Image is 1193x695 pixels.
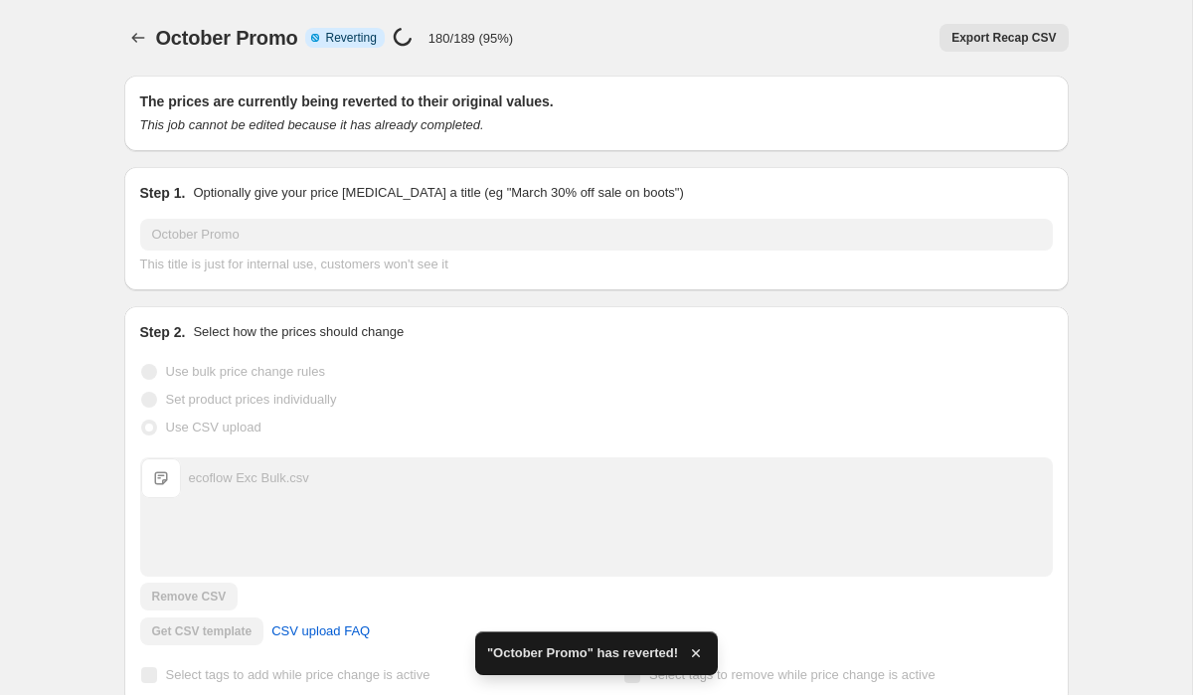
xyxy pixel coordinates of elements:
p: Optionally give your price [MEDICAL_DATA] a title (eg "March 30% off sale on boots") [193,183,683,203]
a: CSV upload FAQ [259,615,382,647]
p: Select how the prices should change [193,322,404,342]
i: This job cannot be edited because it has already completed. [140,117,484,132]
span: This title is just for internal use, customers won't see it [140,257,448,271]
span: Use bulk price change rules [166,364,325,379]
span: Select tags to add while price change is active [166,667,430,682]
button: Price change jobs [124,24,152,52]
span: Use CSV upload [166,420,261,434]
input: 30% off holiday sale [140,219,1053,251]
div: ecoflow Exc Bulk.csv [189,468,309,488]
button: Export Recap CSV [939,24,1068,52]
h2: Step 2. [140,322,186,342]
span: Select tags to remove while price change is active [649,667,936,682]
span: "October Promo" has reverted! [487,643,678,663]
span: Export Recap CSV [951,30,1056,46]
h2: The prices are currently being reverted to their original values. [140,91,1053,111]
span: CSV upload FAQ [271,621,370,641]
h2: Step 1. [140,183,186,203]
p: 180/189 (95%) [428,31,513,46]
span: October Promo [156,27,298,49]
span: Set product prices individually [166,392,337,407]
span: Reverting [325,30,376,46]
